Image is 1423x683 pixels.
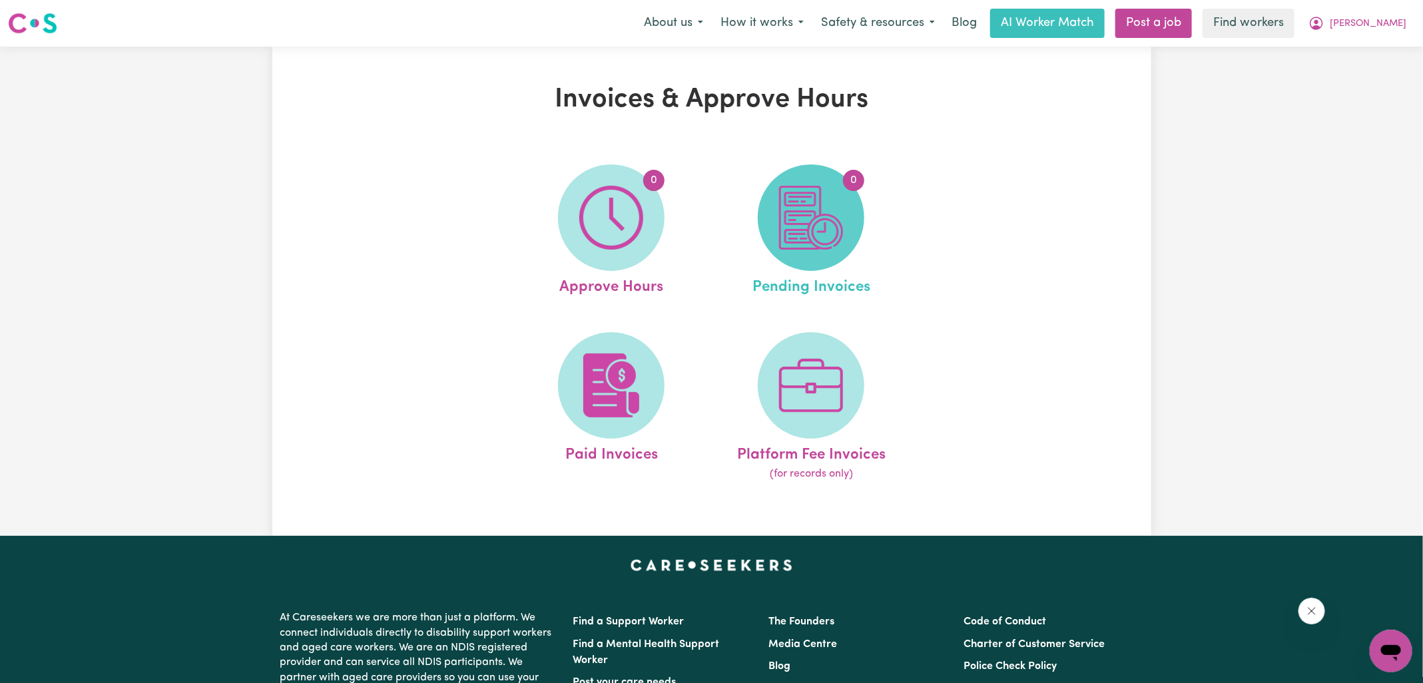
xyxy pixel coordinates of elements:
[715,332,907,483] a: Platform Fee Invoices(for records only)
[8,9,81,20] span: Need any help?
[515,164,707,299] a: Approve Hours
[427,84,997,116] h1: Invoices & Approve Hours
[843,170,864,191] span: 0
[770,466,853,482] span: (for records only)
[8,11,57,35] img: Careseekers logo
[1203,9,1294,38] a: Find workers
[712,9,812,37] button: How it works
[715,164,907,299] a: Pending Invoices
[964,616,1046,627] a: Code of Conduct
[752,271,870,299] span: Pending Invoices
[573,639,720,666] a: Find a Mental Health Support Worker
[1298,598,1325,624] iframe: Close message
[565,439,658,467] span: Paid Invoices
[1300,9,1415,37] button: My Account
[559,271,663,299] span: Approve Hours
[635,9,712,37] button: About us
[964,639,1105,650] a: Charter of Customer Service
[515,332,707,483] a: Paid Invoices
[8,8,57,39] a: Careseekers logo
[944,9,985,38] a: Blog
[1370,630,1412,672] iframe: Button to launch messaging window
[768,616,834,627] a: The Founders
[990,9,1105,38] a: AI Worker Match
[768,661,790,672] a: Blog
[812,9,944,37] button: Safety & resources
[737,439,886,467] span: Platform Fee Invoices
[768,639,837,650] a: Media Centre
[631,560,792,570] a: Careseekers home page
[964,661,1057,672] a: Police Check Policy
[643,170,665,191] span: 0
[1115,9,1192,38] a: Post a job
[1330,17,1406,31] span: [PERSON_NAME]
[573,616,685,627] a: Find a Support Worker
